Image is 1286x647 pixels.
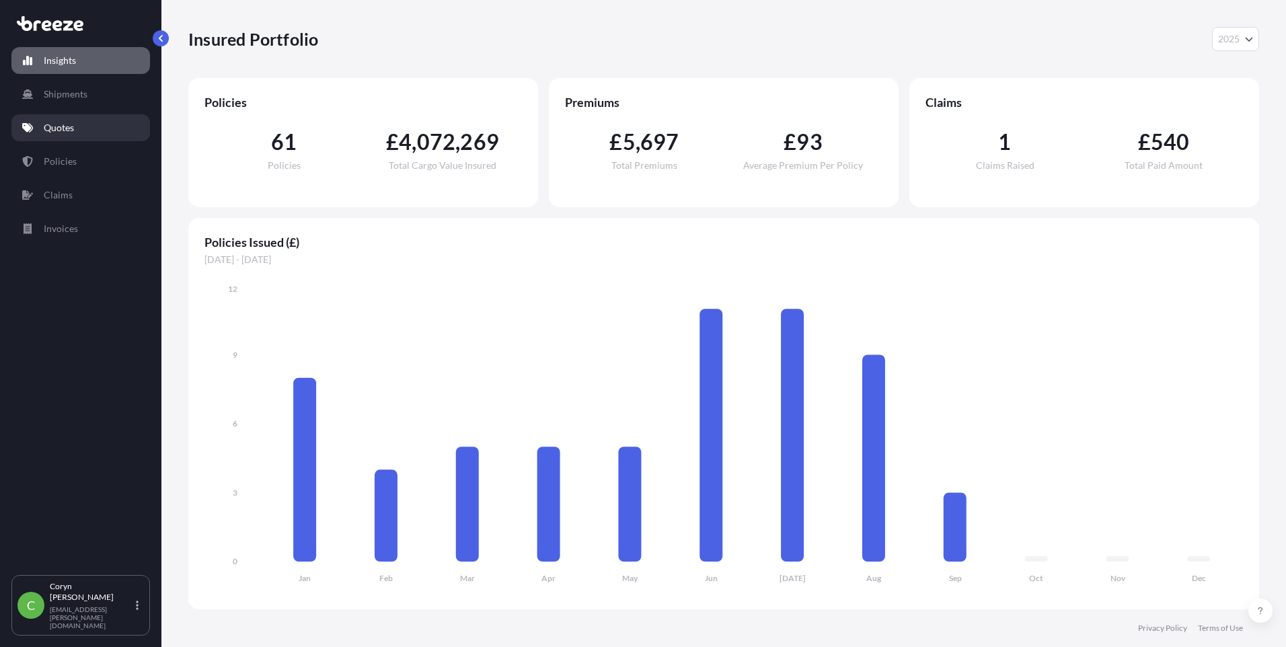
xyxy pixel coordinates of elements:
a: Shipments [11,81,150,108]
span: , [455,131,460,153]
a: Privacy Policy [1138,623,1187,634]
span: 4 [399,131,412,153]
button: Year Selector [1212,27,1259,51]
span: 61 [271,131,297,153]
tspan: 3 [233,488,237,498]
tspan: Jan [299,573,311,583]
span: Total Cargo Value Insured [389,161,496,170]
a: Insights [11,47,150,74]
span: 1 [998,131,1011,153]
span: Average Premium Per Policy [743,161,863,170]
span: 269 [460,131,499,153]
tspan: Sep [949,573,962,583]
tspan: Oct [1029,573,1043,583]
tspan: Apr [541,573,556,583]
span: [DATE] - [DATE] [204,253,1243,266]
p: Insights [44,54,76,67]
tspan: Dec [1192,573,1206,583]
p: Shipments [44,87,87,101]
p: Quotes [44,121,74,135]
span: , [412,131,416,153]
span: C [27,599,35,612]
a: Terms of Use [1198,623,1243,634]
tspan: 9 [233,350,237,360]
a: Claims [11,182,150,208]
tspan: [DATE] [780,573,806,583]
tspan: Mar [460,573,475,583]
span: , [636,131,640,153]
tspan: Nov [1110,573,1126,583]
span: Policies [204,94,522,110]
p: Insured Portfolio [188,28,318,50]
span: £ [386,131,399,153]
span: 697 [640,131,679,153]
tspan: Aug [866,573,882,583]
a: Invoices [11,215,150,242]
tspan: 0 [233,556,237,566]
tspan: 12 [228,284,237,294]
tspan: Jun [705,573,718,583]
span: Premiums [565,94,882,110]
p: Policies [44,155,77,168]
span: £ [609,131,622,153]
span: Policies Issued (£) [204,234,1243,250]
span: 2025 [1218,32,1240,46]
p: [EMAIL_ADDRESS][PERSON_NAME][DOMAIN_NAME] [50,605,133,630]
span: Total Paid Amount [1125,161,1203,170]
a: Policies [11,148,150,175]
tspan: Feb [379,573,393,583]
span: £ [784,131,796,153]
span: Total Premiums [611,161,677,170]
tspan: 6 [233,418,237,428]
span: 5 [623,131,636,153]
a: Quotes [11,114,150,141]
span: Claims [925,94,1243,110]
span: £ [1138,131,1151,153]
span: 540 [1151,131,1190,153]
p: Invoices [44,222,78,235]
span: 072 [417,131,456,153]
span: 93 [796,131,822,153]
span: Policies [268,161,301,170]
p: Claims [44,188,73,202]
span: Claims Raised [976,161,1034,170]
tspan: May [622,573,638,583]
p: Coryn [PERSON_NAME] [50,581,133,603]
